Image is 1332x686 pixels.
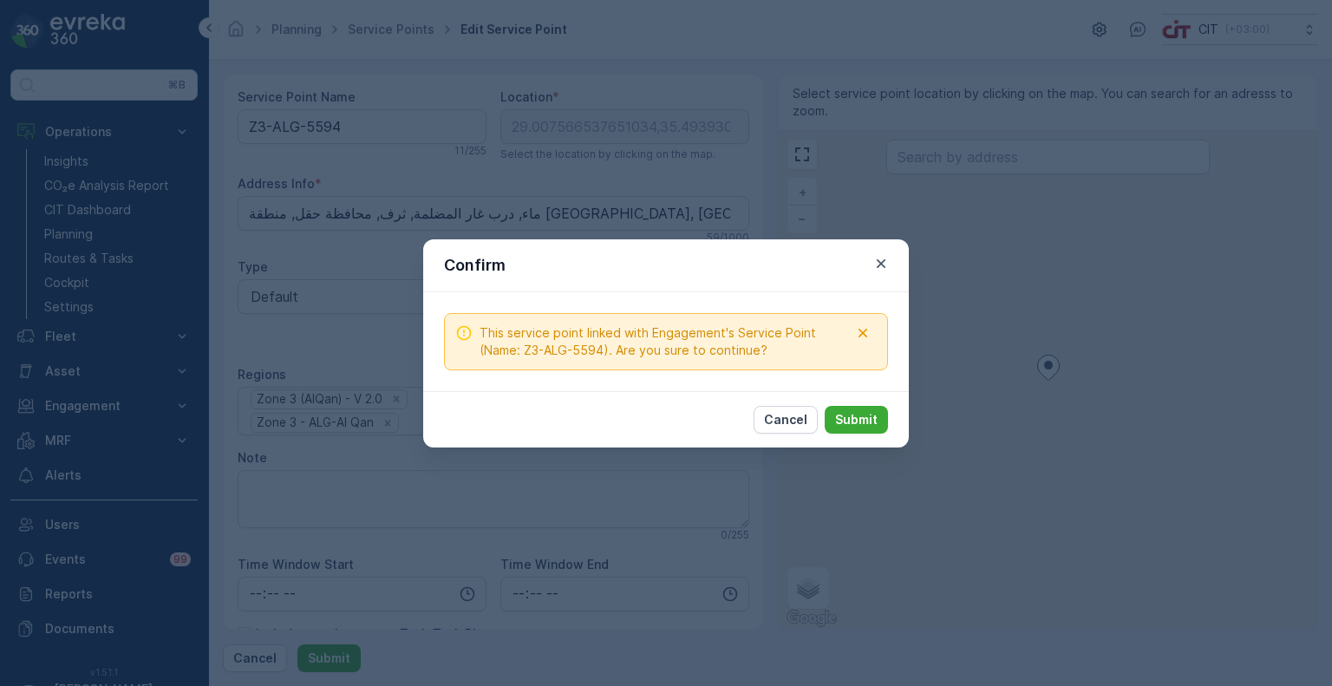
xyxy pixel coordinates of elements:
span: This service point linked with Engagement's Service Point (Name: Z3-ALG-5594). Are you sure to co... [480,324,849,359]
button: Cancel [754,406,818,434]
p: Confirm [444,253,506,278]
button: Submit [825,406,888,434]
p: Cancel [764,411,807,428]
p: Submit [835,411,878,428]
